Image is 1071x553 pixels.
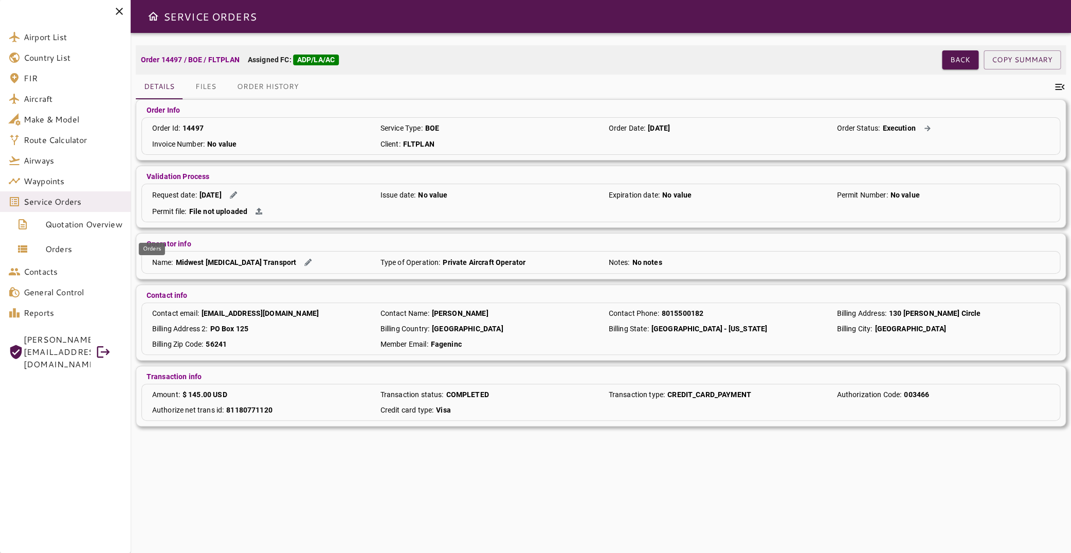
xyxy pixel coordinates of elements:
p: Billing City : [837,324,872,334]
p: [GEOGRAPHIC_DATA] [875,324,946,334]
p: Transaction type : [608,389,665,400]
p: [DATE] [648,123,670,133]
p: Fageninc [430,339,461,349]
p: Billing Address : [837,308,886,318]
span: Quotation Overview [45,218,122,230]
button: Order History [229,75,307,99]
p: Visa [436,405,451,415]
button: Back [942,50,978,69]
p: $ 145.00 USD [183,389,227,400]
p: BOE [425,123,439,133]
p: PO Box 125 [210,324,248,334]
span: [PERSON_NAME][EMAIL_ADDRESS][DOMAIN_NAME] [24,333,90,370]
p: No value [207,139,237,149]
div: ADP/LA/AC [293,55,339,65]
p: [GEOGRAPHIC_DATA] - [US_STATE] [651,324,767,334]
button: COPY SUMMARY [984,50,1061,69]
p: Order 14497 / BOE / FLTPLAN [141,55,240,65]
span: Reports [24,307,122,319]
button: Open drawer [143,6,164,27]
p: Permit file : [152,206,187,217]
span: Aircraft [24,93,122,105]
p: Amount : [152,389,180,400]
p: Client : [380,139,401,149]
p: Contact Phone : [608,308,659,318]
p: Order Date : [608,123,645,133]
span: Contacts [24,265,122,278]
button: Files [183,75,229,99]
p: 8015500182 [661,308,703,318]
p: No value [418,190,447,200]
p: Private Aircraft Operator [443,257,525,267]
button: Edit [300,257,316,268]
p: Member Email : [380,339,428,349]
p: Authorize net trans id : [152,405,224,415]
p: Midwest [MEDICAL_DATA] Transport [175,257,296,267]
p: Order Id : [152,123,180,133]
p: Validation Process [147,171,210,182]
p: Billing Address 2 : [152,324,208,334]
p: Service Type : [380,123,423,133]
button: Action [920,123,935,134]
p: 81180771120 [226,405,273,415]
p: Order Info [147,105,180,115]
p: Execution [882,123,915,133]
p: Type of Operation : [380,257,441,267]
p: Contact email : [152,308,199,318]
span: Airways [24,154,122,167]
p: 56241 [206,339,227,349]
p: Billing Zip Code : [152,339,204,349]
p: Authorization Code : [837,389,901,400]
div: Orders [139,243,165,255]
span: Orders [45,243,122,255]
span: General Control [24,286,122,298]
p: [GEOGRAPHIC_DATA] [432,324,503,334]
p: Billing State : [608,324,648,334]
p: COMPLETED [446,389,488,400]
span: Route Calculator [24,134,122,146]
button: Action [251,206,266,217]
p: No value [890,190,919,200]
span: Make & Model [24,113,122,126]
p: No value [662,190,692,200]
p: [DATE] [199,190,222,200]
p: Contact info [147,290,188,300]
p: Transaction status : [380,389,444,400]
p: File not uploaded [189,206,248,217]
button: Details [136,75,183,99]
p: Transaction info [147,371,202,382]
p: Request date : [152,190,197,200]
p: FLTPLAN [403,139,434,149]
p: Billing Country : [380,324,429,334]
span: Service Orders [24,195,122,208]
p: 14497 [183,123,204,133]
p: Credit card type : [380,405,434,415]
span: FIR [24,72,122,84]
h6: SERVICE ORDERS [164,8,257,25]
span: Waypoints [24,175,122,187]
p: CREDIT_CARD_PAYMENT [667,389,751,400]
p: Operator info [147,239,191,249]
span: Airport List [24,31,122,43]
p: [EMAIL_ADDRESS][DOMAIN_NAME] [202,308,319,318]
p: Issue date : [380,190,416,200]
p: Order Status : [837,123,880,133]
p: [PERSON_NAME] [431,308,488,318]
p: Expiration date : [608,190,659,200]
p: 130 [PERSON_NAME] Circle [889,308,981,318]
p: Contact Name : [380,308,429,318]
button: Edit [226,189,241,201]
p: Invoice Number : [152,139,205,149]
p: Assigned FC: [248,55,339,65]
p: 003466 [904,389,929,400]
span: Country List [24,51,122,64]
p: Permit Number : [837,190,887,200]
p: Name : [152,257,173,267]
p: Notes : [608,257,629,267]
p: No notes [632,257,662,267]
